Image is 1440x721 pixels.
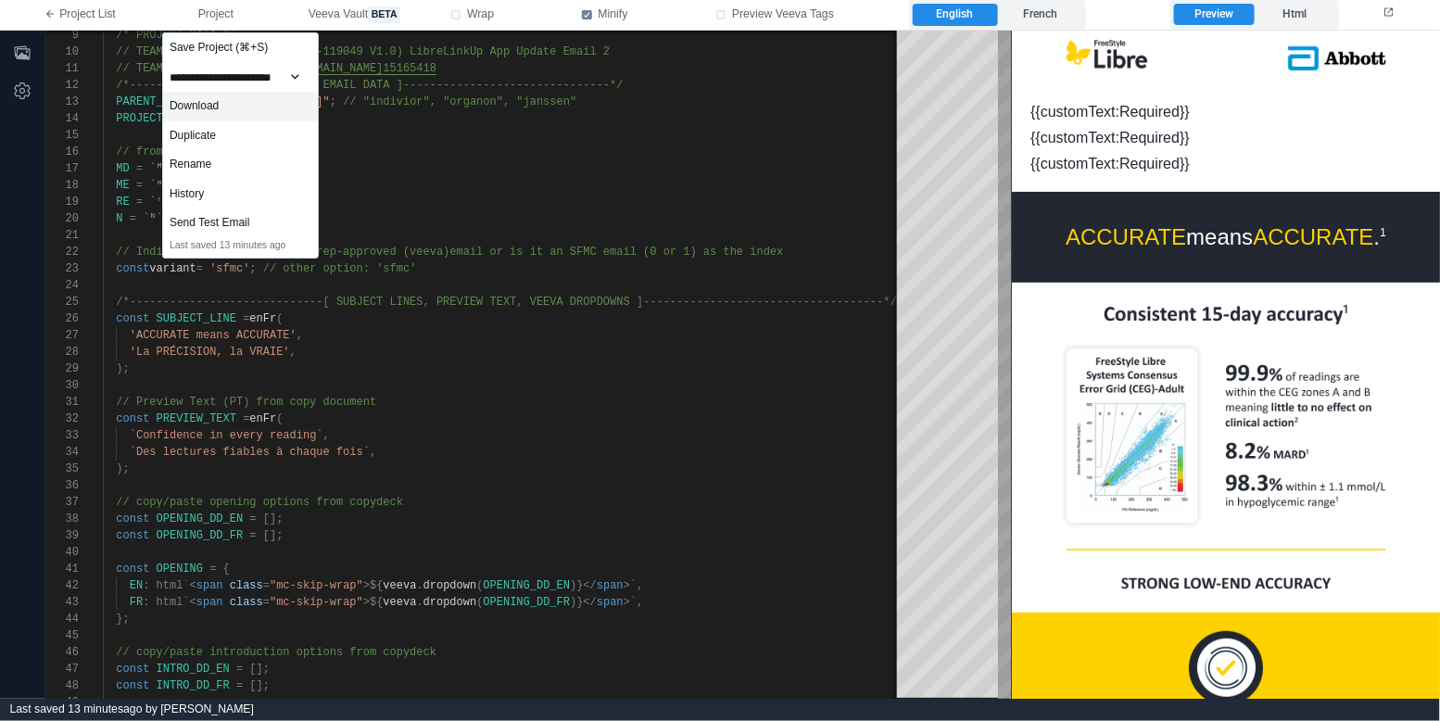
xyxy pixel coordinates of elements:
iframe: preview [1012,31,1440,699]
div: Project [162,32,319,259]
span: inkUp App Update Email 2 [449,45,610,58]
label: English [913,4,997,26]
div: Send Test Email [163,209,318,238]
span: ; [330,95,336,108]
span: ( [476,579,483,592]
span: OPENING_DD_FR [157,529,244,542]
div: 48 [45,677,79,694]
span: dropdown [423,579,477,592]
span: // from [116,145,162,158]
span: EN [130,579,143,592]
label: Preview [1174,4,1254,26]
div: 34 [45,444,79,461]
div: 45 [45,627,79,644]
span: html`< [157,579,196,592]
span: // copy/paste opening options from copydeck [116,496,403,509]
span: ); [116,462,129,475]
div: 29 [45,360,79,377]
span: >`, [624,579,644,592]
div: 31 [45,394,79,411]
span: = [130,212,136,225]
div: 46 [45,644,79,661]
span: Project [198,6,234,23]
div: 33 [45,427,79,444]
span: variant [149,262,196,275]
span: []; [249,679,270,692]
div: 16 [45,144,79,160]
div: 28 [45,344,79,360]
label: French [998,4,1082,26]
div: 47 [45,661,79,677]
span: >${ [363,579,384,592]
span: const [116,663,149,676]
span: = [136,179,143,192]
span: `ᴹᴰ` [149,162,176,175]
div: Save Project (⌘+S) [163,33,318,63]
div: 24 [45,277,79,294]
span: span [597,596,624,609]
div: Duplicate [163,121,318,151]
div: 14 [45,110,79,127]
span: span [196,579,223,592]
span: OPENING_DD_FR [484,596,571,609]
span: ME [116,179,129,192]
span: EVIEW TEXT, VEEVA DROPDOWNS ]--------------------- [449,296,783,309]
span: = [136,162,143,175]
div: 40 [45,544,79,561]
div: 38 [45,511,79,527]
div: 27 [45,327,79,344]
div: 42 [45,577,79,594]
span: = [236,679,243,692]
div: 37 [45,494,79,511]
span: PARENT_COMPANY [116,95,209,108]
span: html`< [157,596,196,609]
span: dropdown [423,596,477,609]
div: 21 [45,227,79,244]
span: = [263,579,270,592]
span: `Confidence in every reading` [130,429,323,442]
label: Html [1255,4,1334,26]
span: []; [263,529,284,542]
span: `ʳ⁽ᵉ⁾` [149,196,189,209]
div: 41 [45,561,79,577]
div: 10 [45,44,79,60]
span: `ᵐᵉ` [149,179,176,192]
span: : [143,596,149,609]
span: = [263,596,270,609]
span: // Indicate whether this is a rep-approved (veeva) [116,246,449,259]
div: 22 [45,244,79,260]
span: class [230,579,263,592]
span: ------------------------*/ [449,79,623,92]
span: OPENING_DD_EN [484,579,571,592]
div: 20 [45,210,79,227]
span: []; [249,663,270,676]
span: = [243,412,249,425]
span: = [196,262,203,275]
span: PROJECT_CODE [116,112,196,125]
span: >${ [363,596,384,609]
div: 49 [45,694,79,711]
div: Last saved 13 minutes ago [163,238,318,258]
span: = [243,312,249,325]
span: /*-----------------------------[ SUBJECT LINES, PR [116,296,449,309]
span: 15165418 [383,62,436,75]
span: FR [130,596,143,609]
div: 44 [45,611,79,627]
span: /* PROJECT DATA */ [116,29,236,42]
span: , [370,446,376,459]
div: 30 [45,377,79,394]
div: 23 [45,260,79,277]
a: History [163,180,318,209]
span: , [323,429,330,442]
span: const [116,512,149,525]
div: 12 [45,77,79,94]
span: `Des lectures fiables à chaque fois` [130,446,370,459]
div: 35 [45,461,79,477]
span: x [777,246,783,259]
span: "mc-skip-wrap" [270,596,363,609]
div: Download [163,92,318,121]
span: const [116,312,149,325]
